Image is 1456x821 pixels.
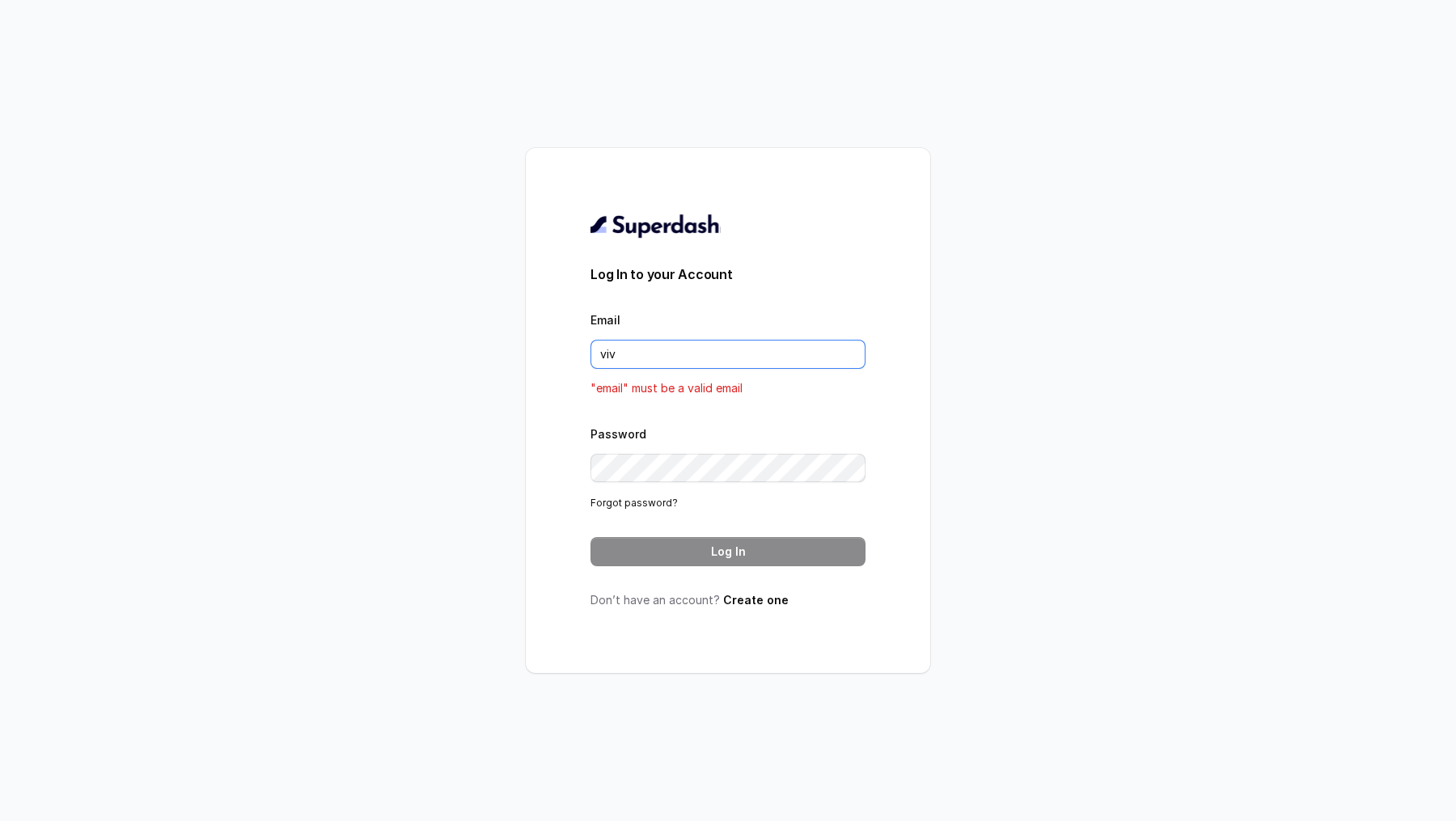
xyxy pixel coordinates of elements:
[590,592,866,608] p: Don’t have an account?
[590,213,721,239] img: light.svg
[590,340,866,369] input: youremail@example.com
[590,427,646,441] label: Password
[590,264,866,284] h3: Log In to your Account
[590,537,866,566] button: Log In
[723,593,789,607] a: Create one
[590,497,678,509] a: Forgot password?
[590,313,620,327] label: Email
[590,379,866,398] p: "email" must be a valid email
